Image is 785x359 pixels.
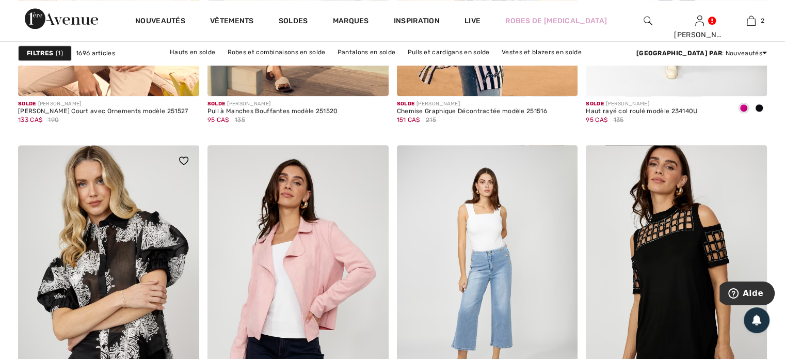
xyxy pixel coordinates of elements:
[674,29,725,40] div: [PERSON_NAME]
[222,45,330,59] a: Robes et combinaisons en solde
[636,49,767,58] div: : Nouveautés
[613,115,623,124] span: 135
[294,59,350,72] a: Jupes en solde
[644,14,652,27] img: recherche
[279,17,308,27] a: Soldes
[397,108,547,115] div: Chemise Graphique Décontractée modèle 251516
[397,116,420,123] span: 151 CA$
[332,45,400,59] a: Pantalons en solde
[76,49,115,58] span: 1696 articles
[586,108,697,115] div: Haut rayé col roulé modèle 234140U
[207,100,338,108] div: [PERSON_NAME]
[56,49,63,58] span: 1
[751,100,767,117] div: Black
[207,101,226,107] span: Solde
[179,157,188,165] img: heart_black_full.svg
[586,116,607,123] span: 95 CA$
[586,101,604,107] span: Solde
[397,100,547,108] div: [PERSON_NAME]
[695,15,704,25] a: Se connecter
[719,282,775,307] iframe: Ouvre un widget dans lequel vous pouvez trouver plus d’informations
[333,17,369,27] a: Marques
[48,115,59,124] span: 190
[464,15,480,26] a: Live
[18,100,188,108] div: [PERSON_NAME]
[505,15,607,26] a: Robes de [MEDICAL_DATA]
[747,14,756,27] img: Mon panier
[496,45,587,59] a: Vestes et blazers en solde
[27,49,53,58] strong: Filtres
[403,45,495,59] a: Pulls et cardigans en solde
[135,17,185,27] a: Nouveautés
[18,108,188,115] div: [PERSON_NAME] Court avec Ornements modèle 251527
[18,116,42,123] span: 133 CA$
[726,14,776,27] a: 2
[736,100,751,117] div: Magenta
[165,45,220,59] a: Hauts en solde
[695,14,704,27] img: Mes infos
[426,115,436,124] span: 215
[761,16,764,25] span: 2
[636,50,722,57] strong: [GEOGRAPHIC_DATA] par
[207,108,338,115] div: Pull à Manches Bouffantes modèle 251520
[235,115,245,124] span: 135
[210,17,254,27] a: Vêtements
[351,59,458,72] a: Vêtements d'extérieur en solde
[207,116,229,123] span: 95 CA$
[394,17,440,27] span: Inspiration
[25,8,98,29] img: 1ère Avenue
[586,100,697,108] div: [PERSON_NAME]
[18,101,36,107] span: Solde
[397,101,415,107] span: Solde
